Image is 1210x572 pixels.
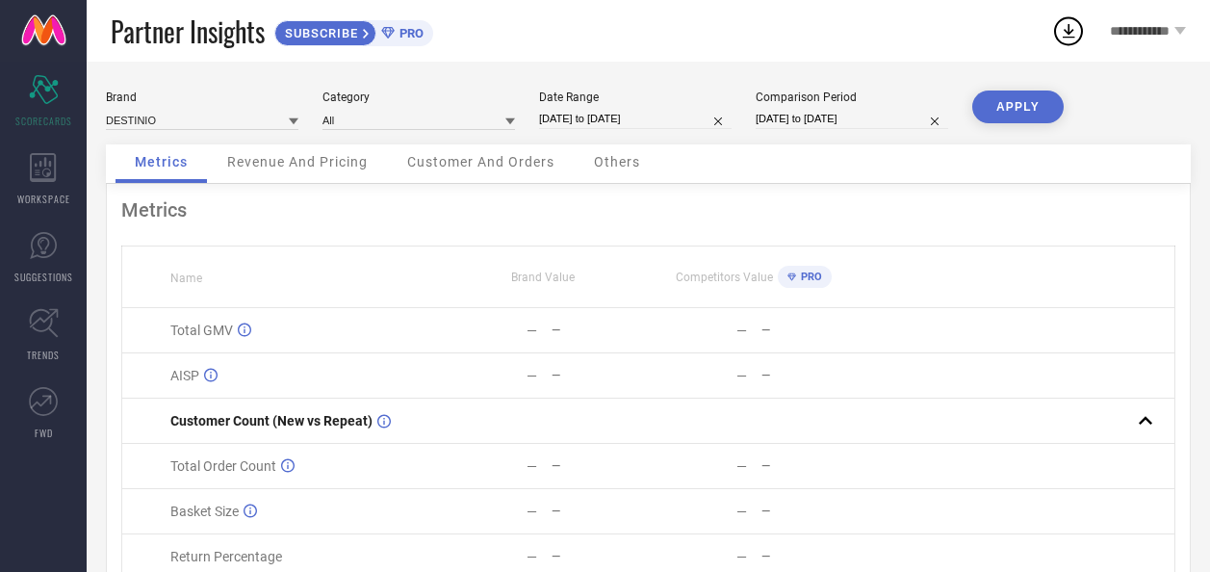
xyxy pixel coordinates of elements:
div: — [552,459,648,473]
div: — [736,323,747,338]
button: APPLY [972,91,1064,123]
div: — [527,323,537,338]
span: Return Percentage [170,549,282,564]
div: — [527,549,537,564]
span: SUBSCRIBE [275,26,363,40]
div: — [552,550,648,563]
div: — [761,369,858,382]
div: — [736,504,747,519]
div: Comparison Period [756,91,948,104]
div: — [761,550,858,563]
div: Open download list [1051,13,1086,48]
span: TRENDS [27,348,60,362]
div: — [552,324,648,337]
span: SCORECARDS [15,114,72,128]
span: Name [170,272,202,285]
div: — [736,549,747,564]
div: — [527,368,537,383]
input: Select date range [539,109,732,129]
div: — [736,458,747,474]
span: WORKSPACE [17,192,70,206]
div: — [761,324,858,337]
div: Brand [106,91,298,104]
span: Metrics [135,154,188,169]
span: Revenue And Pricing [227,154,368,169]
div: — [527,458,537,474]
div: — [552,505,648,518]
span: Customer And Orders [407,154,554,169]
span: FWD [35,426,53,440]
span: Total Order Count [170,458,276,474]
span: Customer Count (New vs Repeat) [170,413,373,429]
div: — [761,459,858,473]
div: Metrics [121,198,1175,221]
input: Select comparison period [756,109,948,129]
span: Partner Insights [111,12,265,51]
span: PRO [395,26,424,40]
span: PRO [796,271,822,283]
div: — [527,504,537,519]
span: Total GMV [170,323,233,338]
a: SUBSCRIBEPRO [274,15,433,46]
span: Brand Value [511,271,575,284]
span: Competitors Value [676,271,773,284]
span: Basket Size [170,504,239,519]
div: — [552,369,648,382]
div: — [736,368,747,383]
span: SUGGESTIONS [14,270,73,284]
div: Category [322,91,515,104]
div: Date Range [539,91,732,104]
span: AISP [170,368,199,383]
div: — [761,505,858,518]
span: Others [594,154,640,169]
